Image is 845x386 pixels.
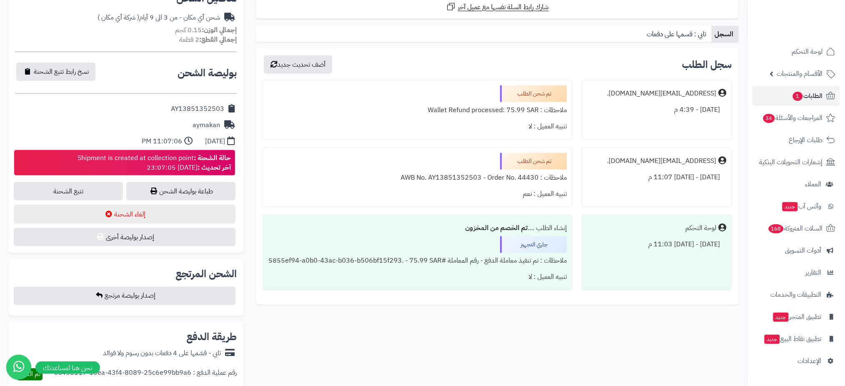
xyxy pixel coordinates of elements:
span: التقارير [806,267,822,278]
button: إلغاء الشحنة [14,205,236,224]
div: AY13851352503 [171,104,224,114]
span: الأقسام والمنتجات [777,68,823,80]
span: 34 [763,114,775,123]
strong: آخر تحديث : [198,163,231,173]
div: تنبيه العميل : نعم [268,186,567,202]
div: تنبيه العميل : لا [268,118,567,135]
span: لوحة التحكم [792,46,823,58]
div: تم شحن الطلب [500,153,567,170]
div: [EMAIL_ADDRESS][DOMAIN_NAME]. [607,156,717,166]
span: 1 [793,92,803,101]
a: العملاء [752,174,840,194]
strong: إجمالي القطع: [199,35,237,45]
a: السلات المتروكة168 [752,218,840,238]
div: جاري التجهيز [500,236,567,253]
div: [EMAIL_ADDRESS][DOMAIN_NAME]. [607,89,717,98]
span: أدوات التسويق [785,245,822,256]
h2: الشحن المرتجع [176,269,237,279]
span: الإعدادات [798,355,822,367]
a: تطبيق المتجرجديد [752,307,840,327]
strong: حالة الشحنة : [194,153,231,163]
div: Shipment is created at collection point [DATE] 23:07:05 [78,153,231,173]
a: الطلبات1 [752,86,840,106]
span: التطبيقات والخدمات [771,289,822,301]
div: [DATE] [205,137,225,146]
span: تطبيق نقاط البيع [764,333,822,345]
span: جديد [773,313,789,322]
a: إشعارات التحويلات البنكية [752,152,840,172]
a: طباعة بوليصة الشحن [126,182,236,201]
h2: بوليصة الشحن [178,68,237,78]
span: نسخ رابط تتبع الشحنة [34,67,89,77]
div: رقم عملية الدفع : 0c458117-10ea-43f4-8089-25c6e99bb9a6 [54,368,237,381]
div: إنشاء الطلب .... [268,220,567,236]
div: 11:07:06 PM [142,137,182,146]
a: التقارير [752,263,840,283]
span: وآتس آب [782,201,822,212]
a: لوحة التحكم [752,42,840,62]
a: أدوات التسويق [752,241,840,261]
b: تم الخصم من المخزون [465,223,528,233]
a: طلبات الإرجاع [752,130,840,150]
button: أضف تحديث جديد [264,55,332,74]
div: شحن أي مكان - من 3 الى 9 أيام [98,13,220,23]
span: 168 [769,224,784,233]
div: [DATE] - [DATE] 11:03 م [587,236,727,253]
div: ملاحظات : Wallet Refund processed: 75.99 SAR [268,102,567,118]
a: الإعدادات [752,351,840,371]
button: نسخ رابط تتبع الشحنة [16,63,95,81]
div: aymakan [193,120,220,130]
small: 2 قطعة [179,35,237,45]
a: وآتس آبجديد [752,196,840,216]
span: السلات المتروكة [768,223,823,234]
div: [DATE] - 4:39 م [587,102,727,118]
span: تطبيق المتجر [772,311,822,323]
span: العملاء [805,178,822,190]
span: جديد [765,335,780,344]
a: السجل [712,26,739,43]
button: إصدار بوليصة مرتجع [14,287,236,305]
small: 0.15 كجم [175,25,237,35]
span: المراجعات والأسئلة [762,112,823,124]
strong: إجمالي الوزن: [202,25,237,35]
div: تابي - قسّمها على 4 دفعات بدون رسوم ولا فوائد [103,349,221,358]
a: شارك رابط السلة نفسها مع عميل آخر [446,2,549,12]
span: شارك رابط السلة نفسها مع عميل آخر [458,3,549,12]
a: تابي : قسمها على دفعات [644,26,712,43]
span: إشعارات التحويلات البنكية [760,156,823,168]
h2: طريقة الدفع [186,332,237,342]
div: ملاحظات : تم تنفيذ معاملة الدفع - رقم المعاملة #5855ef94-a0b0-43ac-b036-b506bf15f293. - 75.99 SAR [268,253,567,269]
span: جديد [782,202,798,211]
a: المراجعات والأسئلة34 [752,108,840,128]
button: إصدار بوليصة أخرى [14,228,236,246]
a: تطبيق نقاط البيعجديد [752,329,840,349]
div: تنبيه العميل : لا [268,269,567,286]
div: ملاحظات : AWB No. AY13851352503 - Order No. 44430 [268,170,567,186]
div: [DATE] - [DATE] 11:07 م [587,169,727,185]
div: لوحة التحكم [686,223,717,233]
a: تتبع الشحنة [14,182,123,201]
h3: سجل الطلب [682,60,732,70]
span: ( شركة أي مكان ) [98,13,139,23]
img: logo-2.png [788,21,837,39]
span: الطلبات [792,90,823,102]
span: طلبات الإرجاع [789,134,823,146]
div: تم شحن الطلب [500,85,567,102]
a: التطبيقات والخدمات [752,285,840,305]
